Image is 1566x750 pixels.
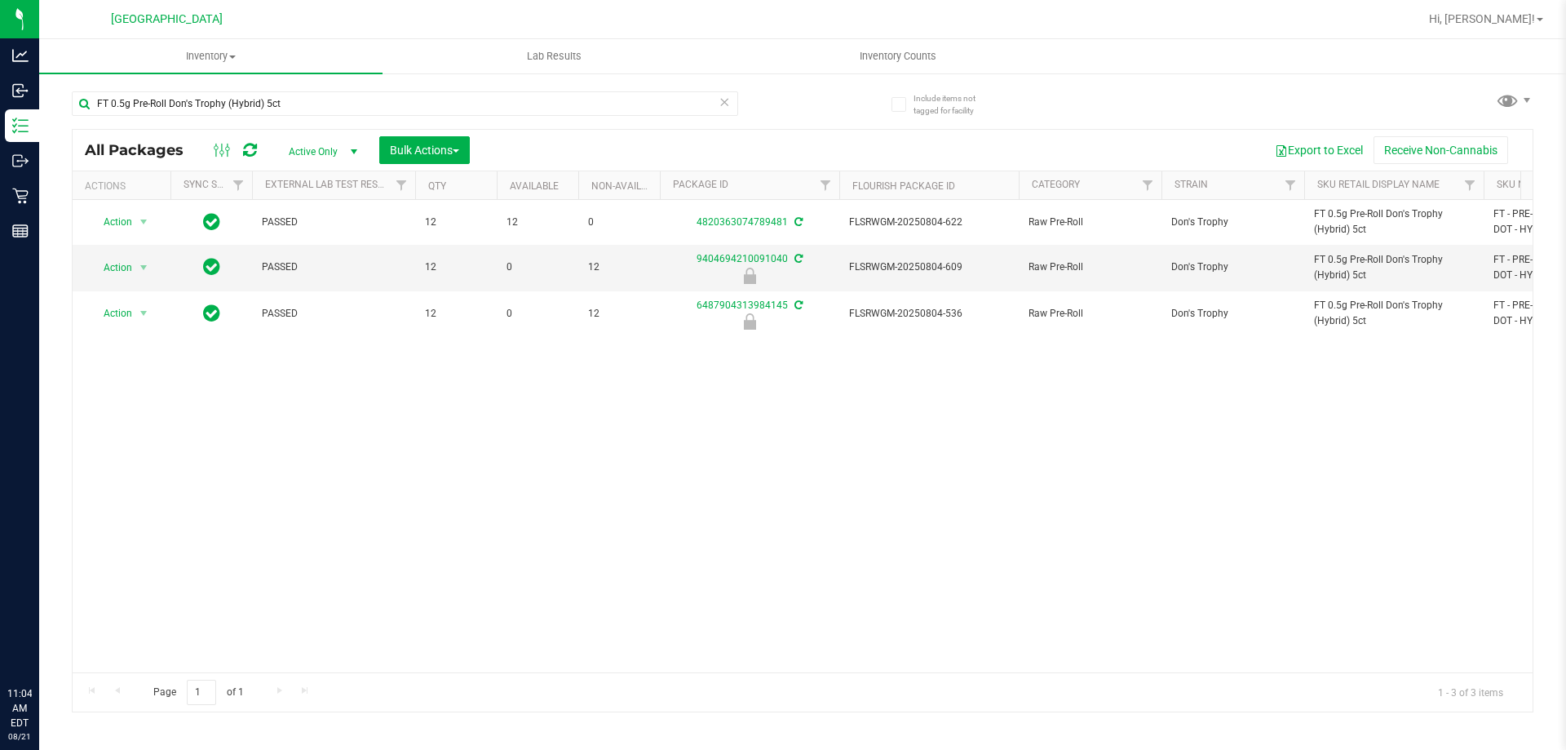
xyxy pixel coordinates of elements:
span: Raw Pre-Roll [1029,260,1152,275]
span: Sync from Compliance System [792,300,803,311]
span: Don's Trophy [1171,260,1294,275]
span: PASSED [262,215,405,230]
span: Hi, [PERSON_NAME]! [1429,12,1535,25]
span: FT 0.5g Pre-Roll Don's Trophy (Hybrid) 5ct [1314,298,1474,329]
span: select [134,302,154,325]
a: Inventory [39,39,383,73]
iframe: Resource center [16,619,65,668]
span: All Packages [85,141,200,159]
a: Filter [388,171,415,199]
iframe: Resource center unread badge [48,617,68,637]
span: select [134,211,154,233]
span: Sync from Compliance System [792,216,803,228]
a: Package ID [673,179,728,190]
span: 0 [588,215,650,230]
a: Qty [428,180,446,192]
a: Filter [1277,171,1304,199]
inline-svg: Retail [12,188,29,204]
span: Sync from Compliance System [792,253,803,264]
a: 9404694210091040 [697,253,788,264]
button: Export to Excel [1264,136,1374,164]
p: 11:04 AM EDT [7,686,32,730]
span: [GEOGRAPHIC_DATA] [111,12,223,26]
a: Filter [1457,171,1484,199]
a: Available [510,180,559,192]
span: Don's Trophy [1171,215,1294,230]
span: 1 - 3 of 3 items [1425,680,1516,704]
span: 12 [507,215,568,230]
a: Non-Available [591,180,664,192]
button: Receive Non-Cannabis [1374,136,1508,164]
inline-svg: Inventory [12,118,29,134]
span: 12 [588,260,650,275]
a: Filter [225,171,252,199]
span: select [134,256,154,279]
inline-svg: Reports [12,223,29,239]
a: Inventory Counts [726,39,1069,73]
a: Lab Results [383,39,726,73]
a: 4820363074789481 [697,216,788,228]
span: In Sync [203,211,220,233]
span: PASSED [262,260,405,275]
span: 12 [425,306,487,322]
div: Actions [85,180,164,192]
span: Bulk Actions [390,144,459,157]
button: Bulk Actions [379,136,470,164]
span: 0 [507,260,568,275]
inline-svg: Outbound [12,153,29,169]
a: Category [1032,179,1080,190]
div: Newly Received [657,268,842,284]
a: 6487904313984145 [697,300,788,311]
a: Filter [1135,171,1161,199]
span: 12 [588,306,650,322]
div: Newly Received [657,313,842,330]
span: Action [89,256,133,279]
span: Lab Results [505,49,604,64]
span: FT 0.5g Pre-Roll Don's Trophy (Hybrid) 5ct [1314,206,1474,237]
span: Inventory [39,49,383,64]
a: External Lab Test Result [265,179,393,190]
a: Flourish Package ID [852,180,955,192]
span: FLSRWGM-20250804-622 [849,215,1009,230]
span: Raw Pre-Roll [1029,306,1152,322]
span: PASSED [262,306,405,322]
span: In Sync [203,302,220,325]
span: Raw Pre-Roll [1029,215,1152,230]
span: FLSRWGM-20250804-609 [849,260,1009,275]
inline-svg: Inbound [12,82,29,99]
a: Sync Status [184,179,246,190]
span: Action [89,211,133,233]
a: SKU Name [1497,179,1546,190]
span: In Sync [203,255,220,278]
span: Clear [719,91,730,113]
span: FT 0.5g Pre-Roll Don's Trophy (Hybrid) 5ct [1314,252,1474,283]
a: Sku Retail Display Name [1317,179,1440,190]
span: Inventory Counts [838,49,958,64]
a: Strain [1174,179,1208,190]
p: 08/21 [7,730,32,743]
span: FLSRWGM-20250804-536 [849,306,1009,322]
input: 1 [187,680,216,705]
inline-svg: Analytics [12,47,29,64]
span: Action [89,302,133,325]
span: 0 [507,306,568,322]
a: Filter [812,171,839,199]
span: 12 [425,215,487,230]
span: 12 [425,260,487,275]
span: Don's Trophy [1171,306,1294,322]
span: Page of 1 [139,680,257,705]
span: Include items not tagged for facility [913,92,995,117]
input: Search Package ID, Item Name, SKU, Lot or Part Number... [72,91,738,116]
